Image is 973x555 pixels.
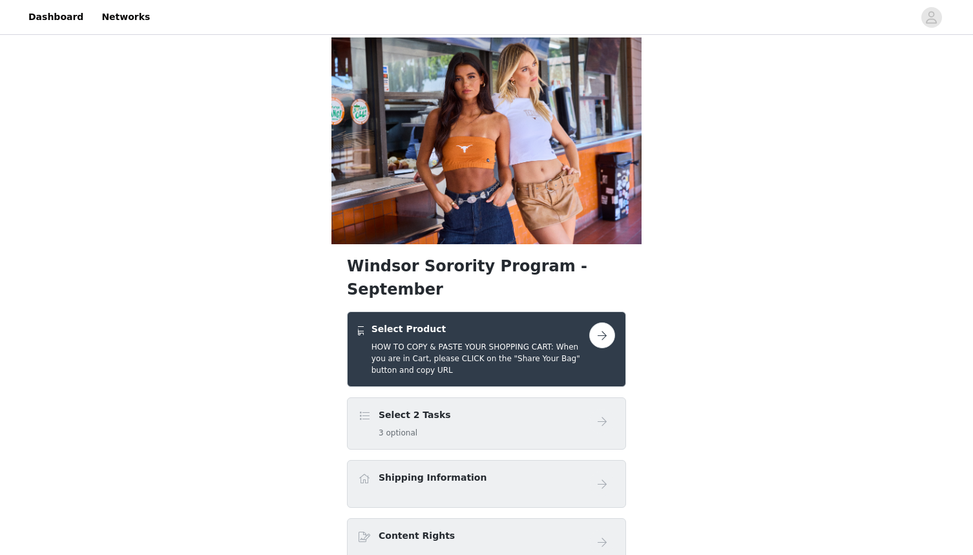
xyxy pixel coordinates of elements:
h1: Windsor Sorority Program - September [347,255,626,301]
div: Select Product [347,311,626,387]
h4: Select Product [371,322,589,336]
img: campaign image [331,37,642,244]
h4: Shipping Information [379,471,486,485]
a: Dashboard [21,3,91,32]
h5: 3 optional [379,427,451,439]
h4: Select 2 Tasks [379,408,451,422]
div: avatar [925,7,937,28]
div: Shipping Information [347,460,626,508]
h4: Content Rights [379,529,455,543]
div: Select 2 Tasks [347,397,626,450]
a: Networks [94,3,158,32]
h5: HOW TO COPY & PASTE YOUR SHOPPING CART: When you are in Cart, please CLICK on the "Share Your Bag... [371,341,589,376]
